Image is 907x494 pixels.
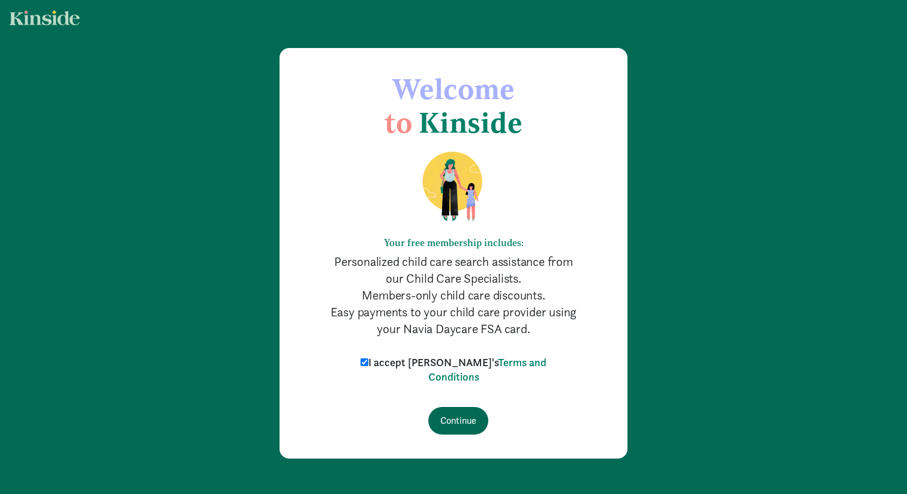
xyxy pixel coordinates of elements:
img: illustration-mom-daughter.png [408,151,500,223]
a: Terms and Conditions [428,355,547,384]
label: I accept [PERSON_NAME]'s [358,355,549,384]
span: Kinside [419,105,522,140]
p: Easy payments to your child care provider using your Navia Daycare FSA card. [328,304,579,337]
h6: Your free membership includes: [328,237,579,249]
span: to [385,105,412,140]
img: light.svg [10,10,80,25]
input: Continue [428,407,488,435]
span: Welcome [392,71,515,106]
p: Members-only child care discounts. [328,287,579,304]
input: I accept [PERSON_NAME]'sTerms and Conditions [361,358,368,366]
p: Personalized child care search assistance from our Child Care Specialists. [328,253,579,287]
